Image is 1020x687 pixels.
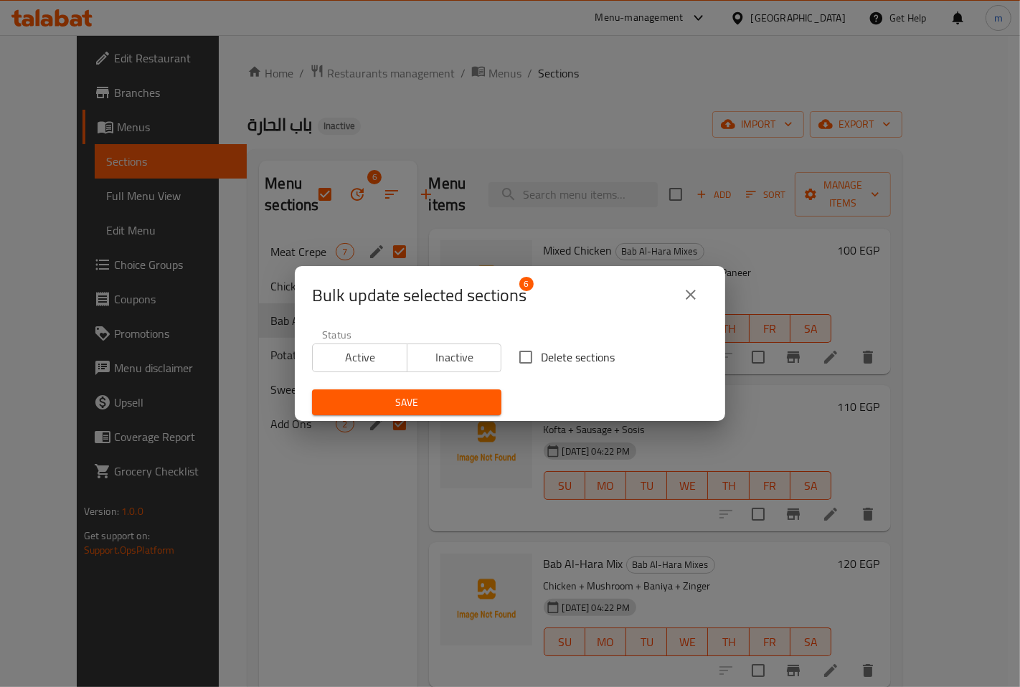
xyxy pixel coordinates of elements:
span: Inactive [413,347,496,368]
span: Delete sections [541,349,615,366]
span: Selected section count [312,284,526,307]
span: 6 [519,277,534,291]
span: Save [324,394,490,412]
span: Active [318,347,402,368]
button: Save [312,389,501,416]
button: Inactive [407,343,502,372]
button: Active [312,343,407,372]
button: close [674,278,708,312]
